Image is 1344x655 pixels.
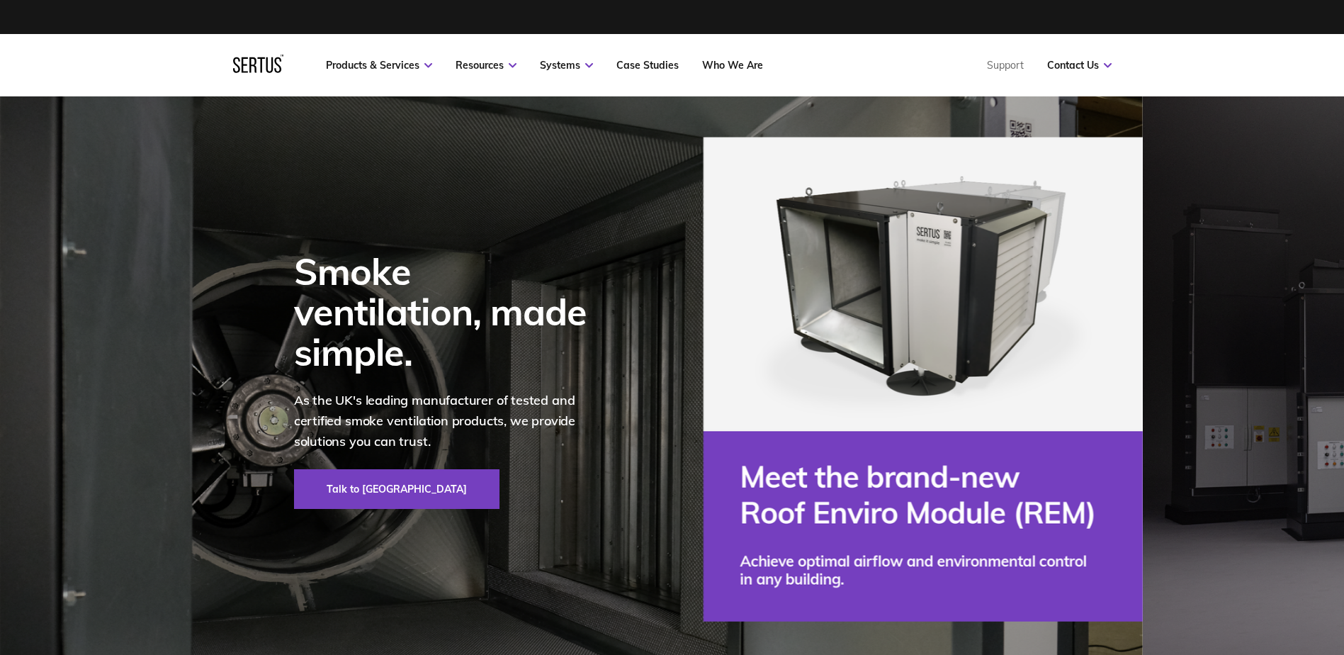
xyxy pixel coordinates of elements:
a: Resources [456,59,516,72]
div: Smoke ventilation, made simple. [294,251,606,373]
a: Contact Us [1047,59,1112,72]
a: Products & Services [326,59,432,72]
a: Talk to [GEOGRAPHIC_DATA] [294,469,499,509]
p: As the UK's leading manufacturer of tested and certified smoke ventilation products, we provide s... [294,391,606,452]
a: Who We Are [702,59,763,72]
a: Systems [540,59,593,72]
a: Support [987,59,1024,72]
a: Case Studies [616,59,679,72]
